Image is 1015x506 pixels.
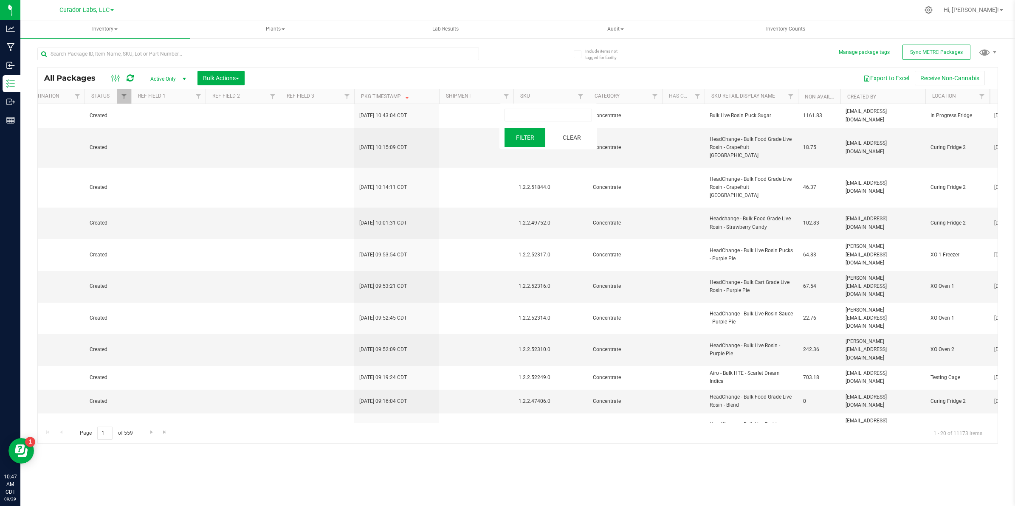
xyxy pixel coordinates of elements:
[846,369,920,385] span: [EMAIL_ADDRESS][DOMAIN_NAME]
[212,93,240,99] a: Ref Field 2
[944,6,999,13] span: Hi, [PERSON_NAME]!
[20,20,190,38] a: Inventory
[593,374,657,382] span: Concentrate
[803,183,835,191] span: 46.37
[44,73,104,83] span: All Packages
[846,179,920,195] span: [EMAIL_ADDRESS][DOMAIN_NAME]
[846,306,920,331] span: [PERSON_NAME][EMAIL_ADDRESS][DOMAIN_NAME]
[91,93,110,99] a: Status
[519,251,583,259] span: 1.2.2.52317.0
[803,374,835,382] span: 703.18
[359,183,407,191] span: [DATE] 10:14:11 CDT
[519,183,583,191] span: 1.2.2.51844.0
[710,135,793,160] span: HeadChange - Bulk Food Grade Live Rosin - Grapefruit [GEOGRAPHIC_DATA]
[359,251,407,259] span: [DATE] 09:53:54 CDT
[499,89,513,104] a: Filter
[803,282,835,290] span: 67.54
[505,128,545,147] button: Filter
[192,89,206,104] a: Filter
[574,89,588,104] a: Filter
[359,112,407,120] span: [DATE] 10:43:04 CDT
[803,143,835,152] span: 18.75
[138,93,166,99] a: Ref Field 1
[711,93,775,99] a: SKU Retail Display Name
[975,89,989,104] a: Filter
[519,374,583,382] span: 1.2.2.52249.0
[90,143,126,152] span: Created
[551,128,592,147] button: Clear
[117,89,131,104] a: Filter
[915,71,985,85] button: Receive Non-Cannabis
[691,89,705,104] a: Filter
[710,342,793,358] span: HeadChange - Bulk Live Rosin - Purple Pie
[359,282,407,290] span: [DATE] 09:53:21 CDT
[593,251,657,259] span: Concentrate
[595,93,620,99] a: Category
[90,397,126,405] span: Created
[585,48,628,61] span: Include items not tagged for facility
[6,79,15,88] inline-svg: Inventory
[710,421,793,437] span: HeadChange - Bulk Live Badder - Orange Kush Theory
[803,251,835,259] span: 64.83
[710,393,793,409] span: HeadChange - Bulk Food Grade Live Rosin - Blend
[59,6,110,14] span: Curador Labs, LLC
[593,219,657,227] span: Concentrate
[37,48,479,60] input: Search Package ID, Item Name, SKU, Lot or Part Number...
[910,49,963,55] span: Sync METRC Packages
[755,25,817,33] span: Inventory Counts
[846,242,920,267] span: [PERSON_NAME][EMAIL_ADDRESS][DOMAIN_NAME]
[359,143,407,152] span: [DATE] 10:15:09 CDT
[73,427,140,440] span: Page of 559
[90,346,126,354] span: Created
[803,346,835,354] span: 242.36
[710,175,793,200] span: HeadChange - Bulk Food Grade Live Rosin - Grapefruit [GEOGRAPHIC_DATA]
[930,112,984,120] span: In Progress Fridge
[846,107,920,124] span: [EMAIL_ADDRESS][DOMAIN_NAME]
[359,374,407,382] span: [DATE] 09:19:24 CDT
[8,438,34,464] iframe: Resource center
[446,93,471,99] a: Shipment
[6,98,15,106] inline-svg: Outbound
[266,89,280,104] a: Filter
[90,374,126,382] span: Created
[710,215,793,231] span: Headchange - Bulk Food Grade Live Rosin - Strawberry Candy
[701,20,871,38] a: Inventory Counts
[803,112,835,120] span: 1161.83
[593,397,657,405] span: Concentrate
[159,427,171,438] a: Go to the last page
[4,473,17,496] p: 10:47 AM CDT
[90,251,126,259] span: Created
[203,75,239,82] span: Bulk Actions
[145,427,158,438] a: Go to the next page
[4,496,17,502] p: 09/29
[6,25,15,33] inline-svg: Analytics
[930,346,984,354] span: XO Oven 2
[930,374,984,382] span: Testing Cage
[287,93,314,99] a: Ref Field 3
[593,314,657,322] span: Concentrate
[519,346,583,354] span: 1.2.2.52310.0
[846,139,920,155] span: [EMAIL_ADDRESS][DOMAIN_NAME]
[197,71,245,85] button: Bulk Actions
[90,219,126,227] span: Created
[930,251,984,259] span: XO 1 Freezer
[930,143,984,152] span: Curing Fridge 2
[930,314,984,322] span: XO Oven 1
[519,282,583,290] span: 1.2.2.52316.0
[593,143,657,152] span: Concentrate
[191,20,360,38] a: Plants
[902,45,970,60] button: Sync METRC Packages
[593,346,657,354] span: Concentrate
[97,427,113,440] input: 1
[927,427,989,439] span: 1 - 20 of 11173 items
[359,219,407,227] span: [DATE] 10:01:31 CDT
[930,397,984,405] span: Curing Fridge 2
[710,369,793,385] span: Airo - Bulk HTE - Scarlet Dream Indica
[710,247,793,263] span: HeadChange - Bulk Live Rosin Pucks - Purple Pie
[930,183,984,191] span: Curing Fridge 2
[359,346,407,354] span: [DATE] 09:52:09 CDT
[803,397,835,405] span: 0
[710,278,793,295] span: HeadChange - Bulk Cart Grade Live Rosin - Purple Pie
[531,20,700,38] a: Audit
